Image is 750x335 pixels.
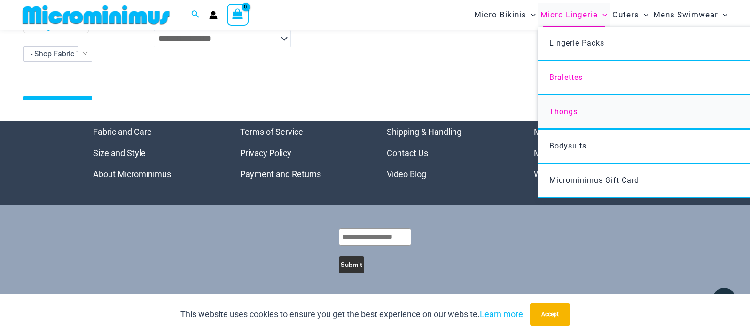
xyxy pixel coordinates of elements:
[549,39,604,47] span: Lingerie Packs
[526,3,536,27] span: Menu Toggle
[474,3,526,27] span: Micro Bikinis
[240,169,321,179] a: Payment and Returns
[387,121,510,185] nav: Menu
[549,176,639,185] span: Microminimus Gift Card
[549,107,578,116] span: Thongs
[534,121,657,185] aside: Footer Widget 4
[538,3,609,27] a: Micro LingerieMenu ToggleMenu Toggle
[93,121,217,185] nav: Menu
[718,3,727,27] span: Menu Toggle
[530,303,570,326] button: Accept
[240,121,364,185] nav: Menu
[387,127,461,137] a: Shipping & Handling
[93,127,152,137] a: Fabric and Care
[480,309,523,319] a: Learn more
[93,148,146,158] a: Size and Style
[240,148,291,158] a: Privacy Policy
[93,169,171,179] a: About Microminimus
[534,121,657,185] nav: Menu
[549,73,583,82] span: Bralettes
[23,46,92,61] span: - Shop Fabric Type
[653,3,718,27] span: Mens Swimwear
[240,127,303,137] a: Terms of Service
[93,121,217,185] aside: Footer Widget 1
[639,3,648,27] span: Menu Toggle
[534,169,617,179] a: Wicked Weasel Bikinis
[180,307,523,321] p: This website uses cookies to ensure you get the best experience on our website.
[191,9,200,21] a: Search icon link
[209,11,218,19] a: Account icon link
[227,4,249,25] a: View Shopping Cart, empty
[610,3,651,27] a: OutersMenu ToggleMenu Toggle
[612,3,639,27] span: Outers
[24,46,92,61] span: - Shop Fabric Type
[387,169,426,179] a: Video Blog
[534,127,633,137] a: Microminimus Community
[534,148,608,158] a: Micro Bikini Contest
[651,3,730,27] a: Mens SwimwearMenu ToggleMenu Toggle
[387,121,510,185] aside: Footer Widget 3
[339,256,364,273] button: Submit
[540,3,598,27] span: Micro Lingerie
[387,148,428,158] a: Contact Us
[31,49,92,58] span: - Shop Fabric Type
[19,4,173,25] img: MM SHOP LOGO FLAT
[549,141,586,150] span: Bodysuits
[240,121,364,185] aside: Footer Widget 2
[472,3,538,27] a: Micro BikinisMenu ToggleMenu Toggle
[470,1,731,28] nav: Site Navigation
[23,95,92,145] a: [DEMOGRAPHIC_DATA] Sizing Guide
[598,3,607,27] span: Menu Toggle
